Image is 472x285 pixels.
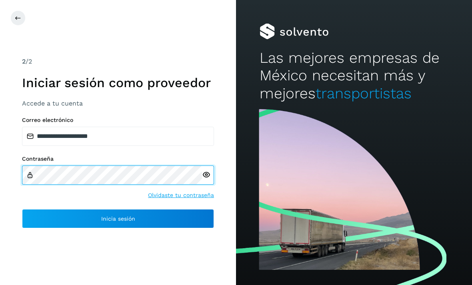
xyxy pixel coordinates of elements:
[260,49,448,102] h2: Las mejores empresas de México necesitan más y mejores
[22,117,214,124] label: Correo electrónico
[22,75,214,90] h1: Iniciar sesión como proveedor
[148,191,214,199] a: Olvidaste tu contraseña
[22,155,214,162] label: Contraseña
[22,100,214,107] h3: Accede a tu cuenta
[22,58,26,65] span: 2
[101,216,135,221] span: Inicia sesión
[316,85,412,102] span: transportistas
[22,57,214,66] div: /2
[22,209,214,228] button: Inicia sesión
